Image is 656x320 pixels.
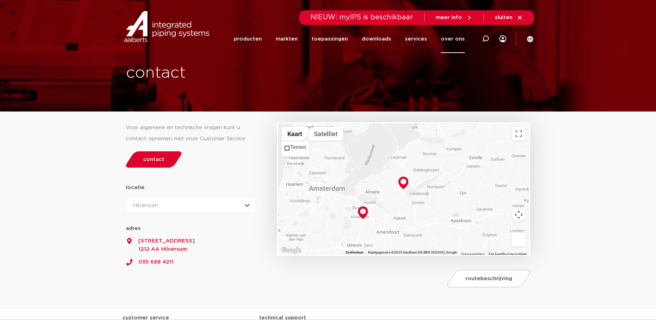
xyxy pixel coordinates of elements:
a: markten [276,25,298,53]
nav: Menu [234,25,465,53]
div: Voor algemene en technische vragen kunt u contact opnemen met onze Customer Service [126,122,257,144]
span: NIEUW: myIPS is beschikbaar [311,14,413,21]
a: over ons [441,25,465,53]
strong: locatie [126,185,145,190]
div: my IPS [499,25,506,53]
li: Terrein [282,141,309,156]
h1: contact [126,62,353,84]
span: Hilversum [133,203,158,208]
a: contact [124,151,183,168]
a: toepassingen [312,25,348,53]
a: routebeschrijving [445,270,533,287]
label: Terrein [290,143,306,151]
span: contact [143,157,164,162]
a: Een kaartfout rapporteren [489,252,527,256]
a: services [405,25,427,53]
button: Weergave op volledig scherm aan- of uitzetten [512,127,526,141]
button: Sleep Pegman de kaart op om Street View te openen [512,233,526,247]
a: sluiten [495,15,523,21]
button: Bedieningsopties voor de kaartweergave [512,208,526,222]
a: producten [234,25,262,53]
button: Satellietbeelden tonen [308,127,343,141]
ul: Stratenkaart tonen [281,141,309,157]
span: meer info [436,15,462,20]
span: sluiten [495,15,512,20]
img: Google [280,246,303,255]
span: routebeschrijving [465,276,512,281]
button: Stratenkaart tonen [281,127,308,141]
a: Voorwaarden (wordt geopend in een nieuw tabblad) [461,252,484,256]
span: Kaartgegevens ©2025 GeoBasis-DE/BKG (©2009), Google [368,250,457,254]
a: Dit gebied openen in Google Maps (er wordt een nieuw venster geopend) [280,246,303,255]
button: Sneltoetsen [345,250,364,255]
a: meer info [436,15,472,21]
a: downloads [362,25,391,53]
